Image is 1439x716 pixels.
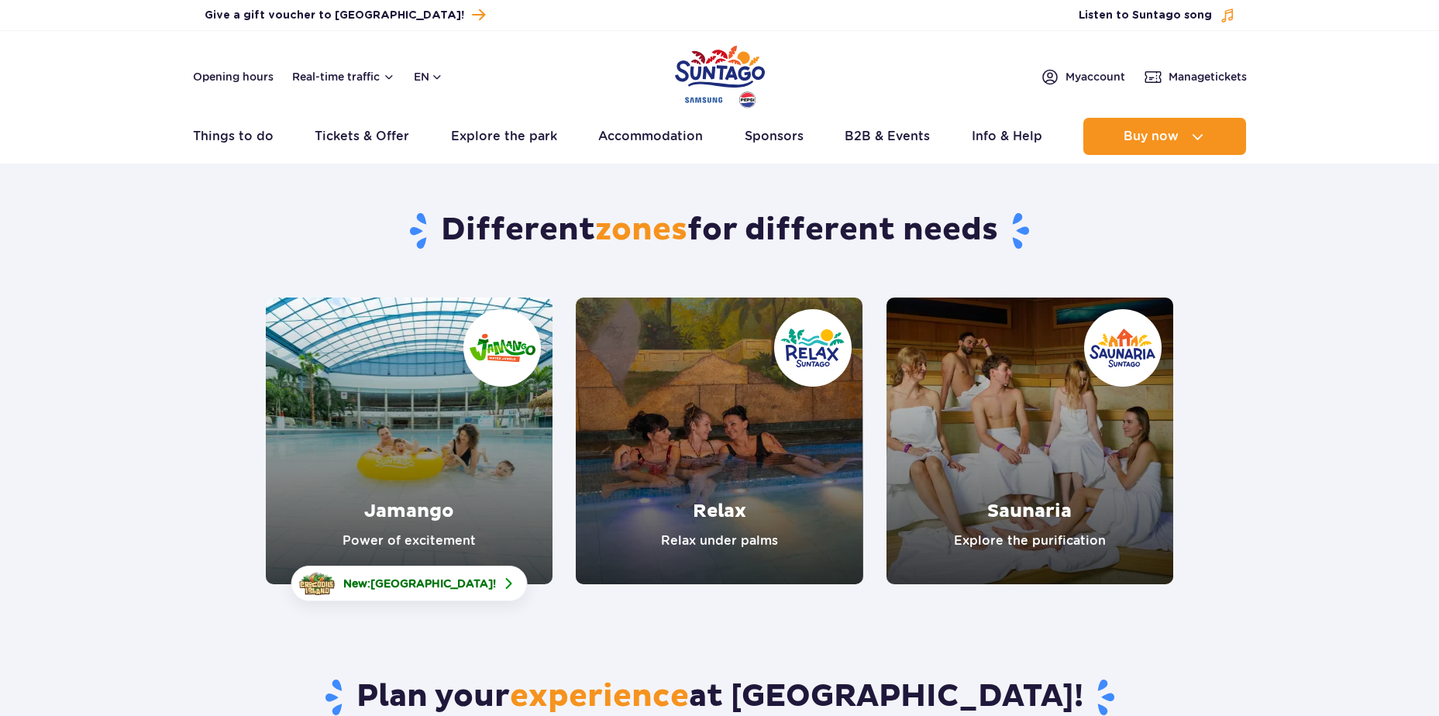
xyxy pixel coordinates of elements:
span: Listen to Suntago song [1079,8,1212,23]
span: My account [1065,69,1125,84]
button: en [414,69,443,84]
a: Jamango [266,298,553,584]
span: Manage tickets [1169,69,1247,84]
a: Relax [576,298,862,584]
button: Buy now [1083,118,1246,155]
a: Saunaria [886,298,1173,584]
span: Buy now [1124,129,1179,143]
button: Real-time traffic [292,71,395,83]
a: Park of Poland [675,39,765,110]
a: Opening hours [193,69,274,84]
button: Listen to Suntago song [1079,8,1235,23]
a: Things to do [193,118,274,155]
a: Tickets & Offer [315,118,409,155]
a: Give a gift voucher to [GEOGRAPHIC_DATA]! [205,5,485,26]
a: Info & Help [972,118,1042,155]
span: experience [510,677,689,716]
a: Managetickets [1144,67,1247,86]
a: Sponsors [745,118,804,155]
a: Myaccount [1041,67,1125,86]
a: Explore the park [451,118,557,155]
span: [GEOGRAPHIC_DATA] [370,577,493,590]
a: Accommodation [598,118,703,155]
span: zones [595,211,687,250]
a: B2B & Events [845,118,930,155]
a: New:[GEOGRAPHIC_DATA]! [291,566,528,601]
span: Give a gift voucher to [GEOGRAPHIC_DATA]! [205,8,464,23]
h1: Different for different needs [266,211,1173,251]
span: New: ! [343,576,496,591]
